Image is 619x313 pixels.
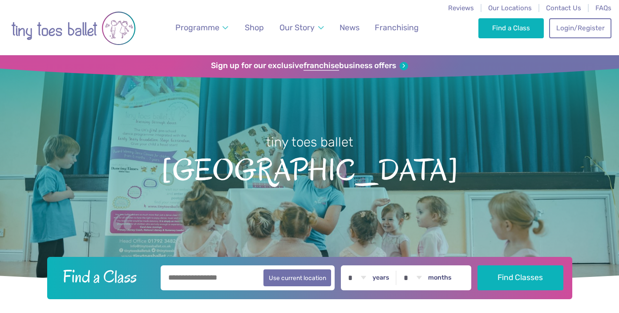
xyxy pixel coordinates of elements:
[371,18,423,38] a: Franchising
[175,23,219,32] span: Programme
[303,61,339,71] strong: franchise
[340,23,360,32] span: News
[549,18,611,38] a: Login/Register
[428,274,452,282] label: months
[16,151,603,187] span: [GEOGRAPHIC_DATA]
[372,274,389,282] label: years
[595,4,611,12] a: FAQs
[546,4,581,12] a: Contact Us
[245,23,264,32] span: Shop
[266,134,353,150] small: tiny toes ballet
[336,18,364,38] a: News
[477,265,563,290] button: Find Classes
[11,6,136,51] img: tiny toes ballet
[171,18,233,38] a: Programme
[448,4,474,12] a: Reviews
[478,18,544,38] a: Find a Class
[56,265,154,288] h2: Find a Class
[275,18,328,38] a: Our Story
[375,23,419,32] span: Franchising
[241,18,268,38] a: Shop
[488,4,532,12] a: Our Locations
[279,23,315,32] span: Our Story
[211,61,408,71] a: Sign up for our exclusivefranchisebusiness offers
[263,269,332,286] button: Use current location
